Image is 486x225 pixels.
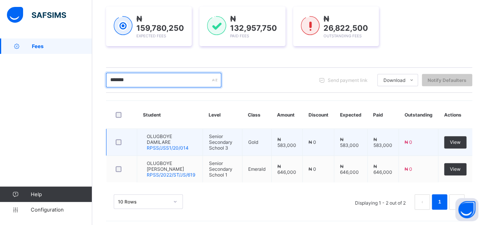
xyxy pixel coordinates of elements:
span: ₦ 132,957,750 [230,14,277,33]
span: ₦ 646,000 [340,163,359,175]
span: Help [31,191,92,197]
th: Discount [302,101,334,129]
span: RPSS/2022/ST/JS/619 [147,172,195,178]
span: ₦ 583,000 [277,137,296,148]
th: Class [242,101,271,129]
th: Actions [438,101,472,129]
span: View [450,166,461,172]
th: Student [137,101,203,129]
span: Expected Fees [136,33,166,38]
span: Gold [248,139,258,145]
button: Open asap [455,198,478,221]
span: ₦ 26,822,500 [323,14,368,33]
span: Emerald [248,166,265,172]
span: OLUGBOYE [PERSON_NAME] [147,160,197,172]
span: ₦ 0 [405,166,412,172]
span: Download [383,77,405,83]
th: Paid [367,101,398,129]
span: ₦ 0 [309,166,316,172]
span: Paid Fees [230,33,249,38]
img: safsims [7,7,66,23]
span: ₦ 0 [309,139,316,145]
th: Amount [271,101,302,129]
span: ₦ 159,780,250 [136,14,184,33]
img: expected-1.03dd87d44185fb6c27cc9b2570c10499.svg [114,16,133,35]
span: RPSS/JSS1/20/014 [147,145,189,151]
span: ₦ 583,000 [340,137,359,148]
button: next page [449,194,464,210]
img: outstanding-1.146d663e52f09953f639664a84e30106.svg [301,16,320,35]
img: paid-1.3eb1404cbcb1d3b736510a26bbfa3ccb.svg [207,16,226,35]
span: Senior Secondary School 1 [209,160,232,178]
li: Displaying 1 - 2 out of 2 [349,194,411,210]
button: prev page [415,194,430,210]
th: Outstanding [398,101,438,129]
span: Fees [32,43,92,49]
div: 10 Rows [118,199,169,205]
li: 上一页 [415,194,430,210]
span: Senior Secondary School 3 [209,133,232,151]
span: OLUGBOYE DAMILARE [147,133,197,145]
span: View [450,139,461,145]
span: Configuration [31,207,92,213]
th: Expected [334,101,367,129]
li: 1 [432,194,447,210]
th: Level [203,101,242,129]
li: 下一页 [449,194,464,210]
span: ₦ 646,000 [277,163,296,175]
span: ₦ 0 [405,139,412,145]
span: Notify Defaulters [428,77,466,83]
span: Outstanding Fees [323,33,362,38]
a: 1 [436,197,443,207]
span: Send payment link [328,77,368,83]
span: ₦ 583,000 [373,137,392,148]
span: ₦ 646,000 [373,163,392,175]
